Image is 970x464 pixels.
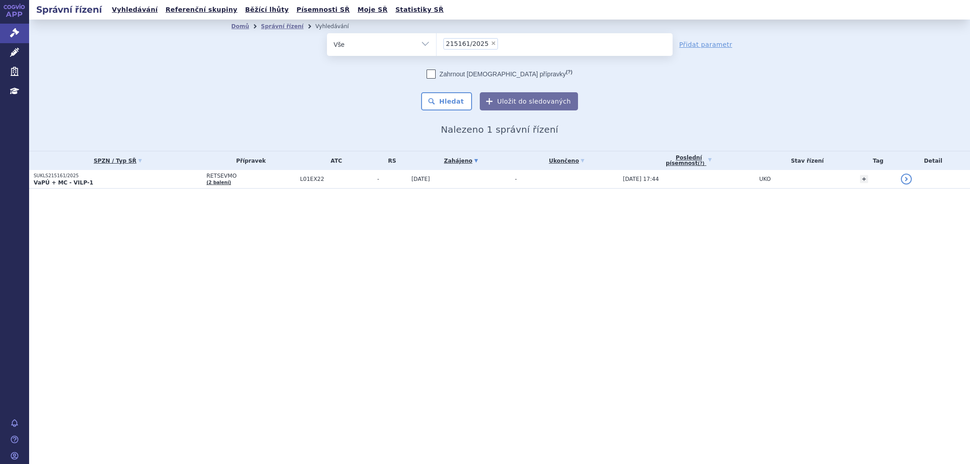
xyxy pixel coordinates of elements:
[392,4,446,16] a: Statistiky SŘ
[300,176,373,182] span: L01EX22
[679,40,733,49] a: Přidat parametr
[441,124,558,135] span: Nalezeno 1 správní řízení
[355,4,390,16] a: Moje SŘ
[901,174,912,185] a: detail
[412,176,430,182] span: [DATE]
[34,155,202,167] a: SPZN / Typ SŘ
[566,69,572,75] abbr: (?)
[206,173,296,179] span: RETSEVMO
[261,23,304,30] a: Správní řízení
[109,4,161,16] a: Vyhledávání
[501,38,506,49] input: 215161/2025
[296,151,373,170] th: ATC
[377,176,407,182] span: -
[480,92,578,110] button: Uložit do sledovaných
[698,161,704,166] abbr: (?)
[373,151,407,170] th: RS
[860,175,868,183] a: +
[29,3,109,16] h2: Správní řízení
[855,151,896,170] th: Tag
[412,155,511,167] a: Zahájeno
[755,151,856,170] th: Stav řízení
[202,151,296,170] th: Přípravek
[34,173,202,179] p: SUKLS215161/2025
[623,151,755,170] a: Poslednípísemnost(?)
[315,20,361,33] li: Vyhledávání
[206,180,231,185] a: (2 balení)
[759,176,771,182] span: UKO
[34,180,93,186] strong: VaPÚ + MC - VILP-1
[421,92,472,110] button: Hledat
[515,176,517,182] span: -
[242,4,292,16] a: Běžící lhůty
[427,70,572,79] label: Zahrnout [DEMOGRAPHIC_DATA] přípravky
[491,40,496,46] span: ×
[163,4,240,16] a: Referenční skupiny
[446,40,489,47] span: 215161/2025
[896,151,970,170] th: Detail
[294,4,352,16] a: Písemnosti SŘ
[515,155,618,167] a: Ukončeno
[231,23,249,30] a: Domů
[623,176,659,182] span: [DATE] 17:44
